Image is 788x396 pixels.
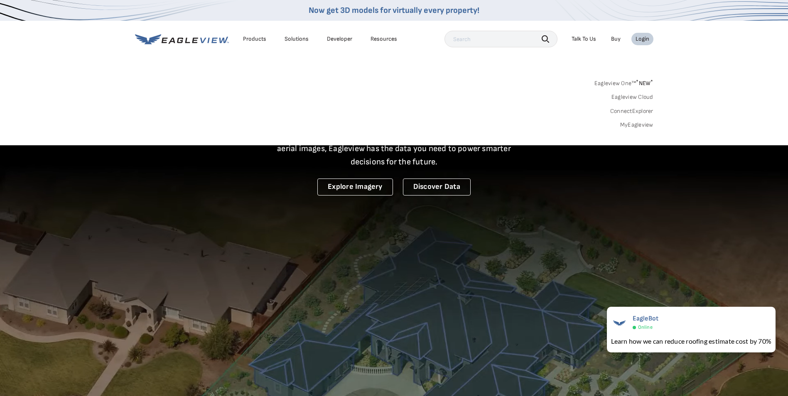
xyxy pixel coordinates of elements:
a: Buy [611,35,621,43]
div: Login [636,35,649,43]
a: Discover Data [403,178,471,196]
a: Eagleview One™*NEW* [594,77,653,87]
span: Online [638,324,653,330]
span: EagleBot [633,315,659,323]
div: Learn how we can reduce roofing estimate cost by 70% [611,336,771,346]
a: Developer [327,35,352,43]
input: Search [444,31,557,47]
div: Solutions [285,35,309,43]
a: Eagleview Cloud [611,93,653,101]
a: Now get 3D models for virtually every property! [309,5,479,15]
div: Talk To Us [572,35,596,43]
a: MyEagleview [620,121,653,129]
div: Products [243,35,266,43]
span: NEW [636,80,653,87]
img: EagleBot [611,315,628,331]
div: Resources [371,35,397,43]
p: A new era starts here. Built on more than 3.5 billion high-resolution aerial images, Eagleview ha... [267,129,521,169]
a: Explore Imagery [317,178,393,196]
a: ConnectExplorer [610,108,653,115]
